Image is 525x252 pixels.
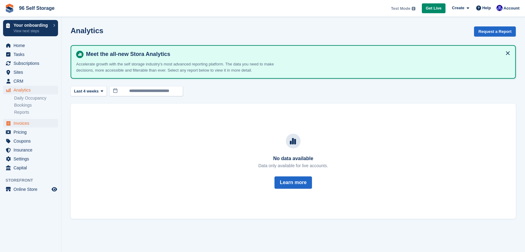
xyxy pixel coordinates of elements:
button: Last 4 weeks [71,86,107,96]
span: Sites [14,68,50,77]
span: Test Mode [391,6,410,12]
a: menu [3,163,58,172]
p: Data only available for live accounts. [258,163,328,169]
h2: Analytics [71,26,103,35]
a: menu [3,146,58,154]
span: Help [482,5,491,11]
button: Learn more [274,176,312,189]
p: Your onboarding [14,23,50,27]
a: menu [3,77,58,85]
a: menu [3,68,58,77]
a: menu [3,50,58,59]
span: Tasks [14,50,50,59]
a: Daily Occupancy [14,95,58,101]
span: Insurance [14,146,50,154]
a: menu [3,119,58,128]
h4: Meet the all-new Stora Analytics [84,51,510,58]
span: Home [14,41,50,50]
span: Analytics [14,86,50,94]
span: Coupons [14,137,50,145]
a: menu [3,86,58,94]
a: 96 Self Storage [17,3,57,13]
span: Storefront [6,177,61,183]
span: Invoices [14,119,50,128]
span: Last 4 weeks [74,88,99,94]
span: Online Store [14,185,50,194]
span: Get Live [426,5,441,11]
a: menu [3,155,58,163]
img: Jem Plester [496,5,503,11]
img: icon-info-grey-7440780725fd019a000dd9b08b2336e03edf1995a4989e88bcd33f0948082b44.svg [412,7,415,10]
button: Request a Report [474,26,516,37]
span: Create [452,5,464,11]
p: Accelerate growth with the self storage industry's most advanced reporting platform. The data you... [76,61,291,73]
a: Bookings [14,102,58,108]
h3: No data available [258,156,328,161]
a: Your onboarding View next steps [3,20,58,36]
span: Settings [14,155,50,163]
span: CRM [14,77,50,85]
a: Get Live [422,3,445,14]
a: menu [3,137,58,145]
a: menu [3,59,58,68]
span: Pricing [14,128,50,136]
a: menu [3,41,58,50]
span: Account [504,5,519,11]
span: Capital [14,163,50,172]
a: menu [3,128,58,136]
a: Reports [14,109,58,115]
span: Subscriptions [14,59,50,68]
a: menu [3,185,58,194]
img: stora-icon-8386f47178a22dfd0bd8f6a31ec36ba5ce8667c1dd55bd0f319d3a0aa187defe.svg [5,4,14,13]
p: View next steps [14,28,50,34]
a: Preview store [51,186,58,193]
